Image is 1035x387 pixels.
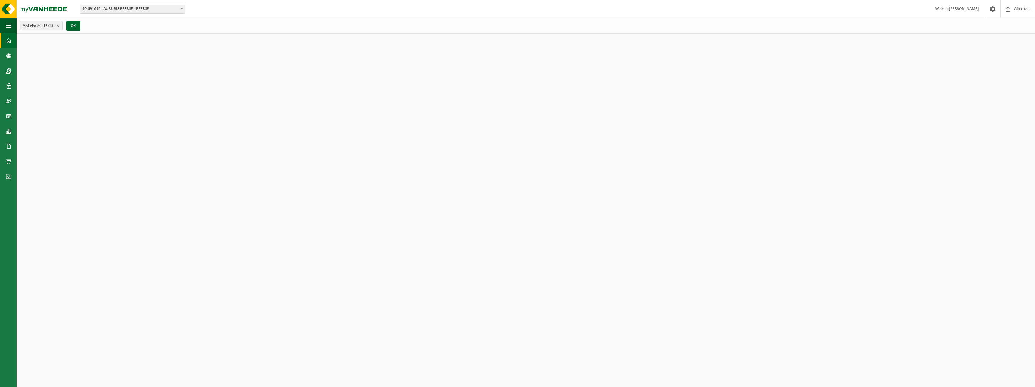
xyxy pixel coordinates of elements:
strong: [PERSON_NAME] [949,7,979,11]
span: 10-691696 - AURUBIS BEERSE - BEERSE [80,5,185,13]
count: (13/13) [42,24,55,28]
button: OK [66,21,80,31]
span: Vestigingen [23,21,55,30]
button: Vestigingen(13/13) [20,21,63,30]
span: 10-691696 - AURUBIS BEERSE - BEERSE [80,5,185,14]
